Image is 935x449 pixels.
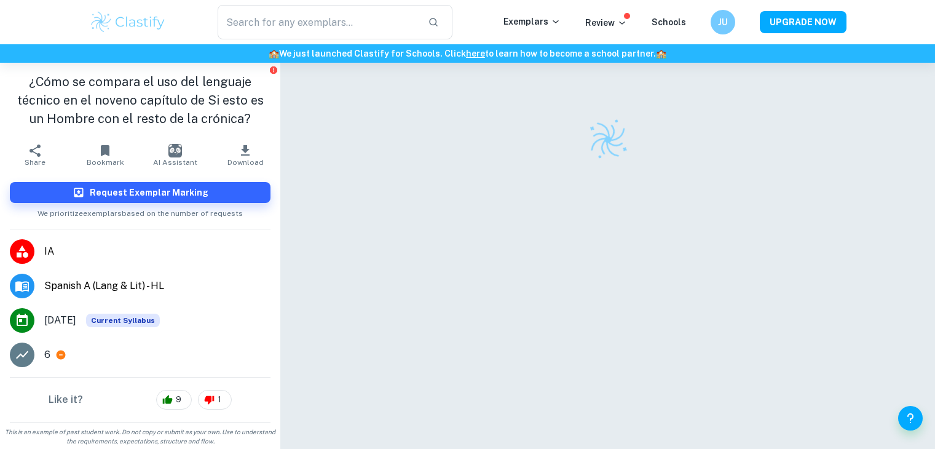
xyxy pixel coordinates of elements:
button: Bookmark [70,138,140,172]
button: JU [711,10,735,34]
p: Review [585,16,627,30]
input: Search for any exemplars... [218,5,419,39]
span: [DATE] [44,313,76,328]
span: Current Syllabus [86,314,160,327]
h6: JU [716,15,730,29]
img: AI Assistant [168,144,182,157]
button: Request Exemplar Marking [10,182,270,203]
button: UPGRADE NOW [760,11,846,33]
p: Exemplars [503,15,561,28]
span: We prioritize exemplars based on the number of requests [37,203,243,219]
span: 🏫 [656,49,666,58]
h6: We just launched Clastify for Schools. Click to learn how to become a school partner. [2,47,933,60]
button: Report issue [269,65,278,74]
img: Clastify logo [89,10,167,34]
span: 9 [169,394,188,406]
div: 1 [198,390,232,410]
a: here [466,49,485,58]
h6: Request Exemplar Marking [90,186,208,199]
span: Bookmark [87,158,124,167]
span: 🏫 [269,49,279,58]
a: Schools [652,17,686,27]
button: Help and Feedback [898,406,923,431]
span: Spanish A (Lang & Lit) - HL [44,279,270,293]
span: This is an example of past student work. Do not copy or submit as your own. Use to understand the... [5,427,275,446]
h6: Like it? [49,392,83,407]
img: Clastify logo [581,113,634,166]
button: Download [210,138,280,172]
span: AI Assistant [153,158,197,167]
p: 6 [44,348,50,362]
span: IA [44,244,270,259]
span: 1 [211,394,228,406]
div: This exemplar is based on the current syllabus. Feel free to refer to it for inspiration/ideas wh... [86,314,160,327]
h1: ¿Cómo se compara el uso del lenguaje técnico en el noveno capítulo de Si esto es un Hombre con el... [10,73,270,128]
span: Share [25,158,45,167]
div: 9 [156,390,192,410]
button: AI Assistant [140,138,210,172]
span: Download [227,158,264,167]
